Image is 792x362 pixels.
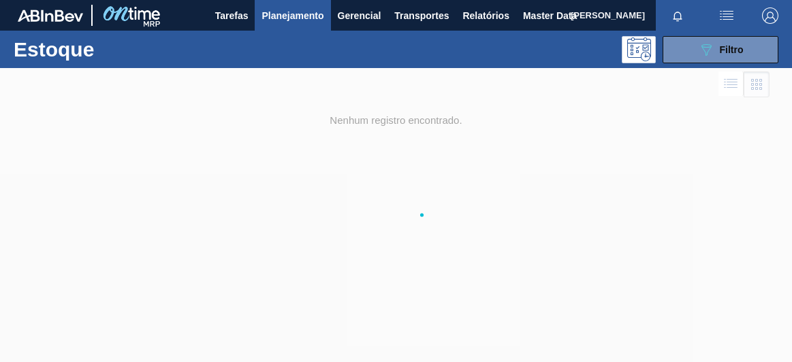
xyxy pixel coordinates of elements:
[18,10,83,22] img: TNhmsLtSVTkK8tSr43FrP2fwEKptu5GPRR3wAAAABJRU5ErkJggg==
[523,7,577,24] span: Master Data
[462,7,509,24] span: Relatórios
[718,7,735,24] img: userActions
[215,7,249,24] span: Tarefas
[720,44,744,55] span: Filtro
[622,36,656,63] div: Pogramando: nenhum usuário selecionado
[762,7,778,24] img: Logout
[338,7,381,24] span: Gerencial
[394,7,449,24] span: Transportes
[656,6,699,25] button: Notificações
[663,36,778,63] button: Filtro
[262,7,323,24] span: Planejamento
[14,42,197,57] h1: Estoque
